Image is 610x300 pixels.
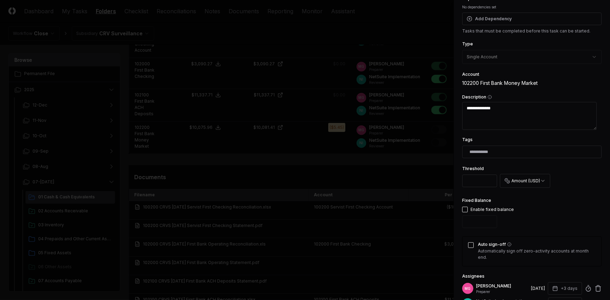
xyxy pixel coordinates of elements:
[462,79,602,87] div: 102200 First Bank Money Market
[462,13,602,25] button: Add Dependency
[465,286,471,291] span: MG
[462,5,602,10] div: No dependencies set
[548,282,582,295] button: +3 days
[462,41,473,46] label: Type
[462,95,602,99] label: Description
[462,166,484,171] label: Threshold
[476,289,528,294] p: Preparer
[488,95,492,99] button: Description
[462,28,602,34] p: Tasks that must be completed before this task can be started.
[462,137,473,142] label: Tags
[478,248,596,261] p: Automatically sign off zero-activity accounts at month end.
[507,242,511,247] button: Auto sign-off
[462,198,491,203] label: Fixed Balance
[462,72,602,76] div: Account
[531,285,545,292] div: [DATE]
[476,283,528,289] p: [PERSON_NAME]
[462,273,485,279] label: Assignees
[478,242,596,247] label: Auto sign-off
[471,206,514,213] div: Enable fixed balance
